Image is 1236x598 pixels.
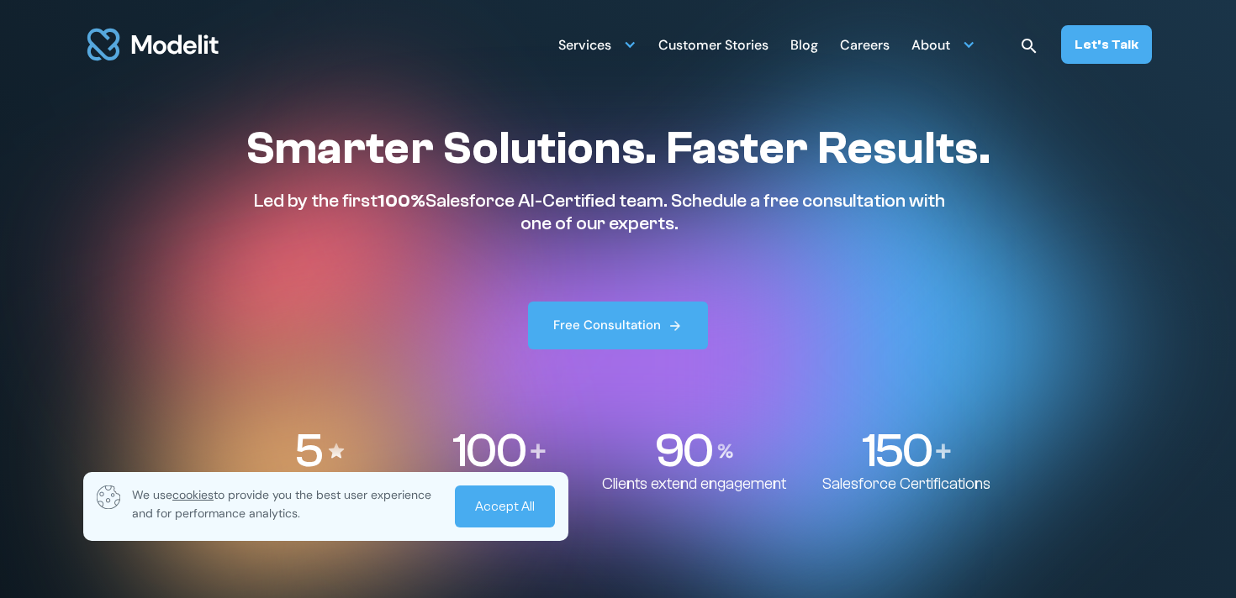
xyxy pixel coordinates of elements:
[654,427,711,475] p: 90
[862,427,932,475] p: 150
[840,30,890,63] div: Careers
[528,302,708,349] a: Free Consultation
[1075,35,1138,54] div: Let’s Talk
[911,28,975,60] div: About
[658,30,769,63] div: Customer Stories
[840,28,890,60] a: Careers
[558,28,636,60] div: Services
[658,28,769,60] a: Customer Stories
[531,443,546,459] img: Plus
[246,190,953,234] p: Led by the first Salesforce AI-Certified team. Schedule a free consultation with one of our experts.
[294,427,321,475] p: 5
[790,30,818,63] div: Blog
[553,317,661,334] div: Free Consultation
[936,443,951,459] img: Plus
[668,318,683,333] img: arrow right
[790,28,818,60] a: Blog
[84,18,222,71] img: modelit logo
[326,441,346,461] img: Stars
[378,190,425,212] span: 100%
[558,30,611,63] div: Services
[455,485,555,527] a: Accept All
[452,427,526,475] p: 100
[84,18,222,71] a: home
[822,475,990,494] p: Salesforce Certifications
[172,487,214,502] span: cookies
[1061,25,1152,64] a: Let’s Talk
[246,121,990,176] h1: Smarter Solutions. Faster Results.
[911,30,950,63] div: About
[717,443,734,459] img: Percentage
[602,475,786,494] p: Clients extend engagement
[132,485,443,522] p: We use to provide you the best user experience and for performance analytics.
